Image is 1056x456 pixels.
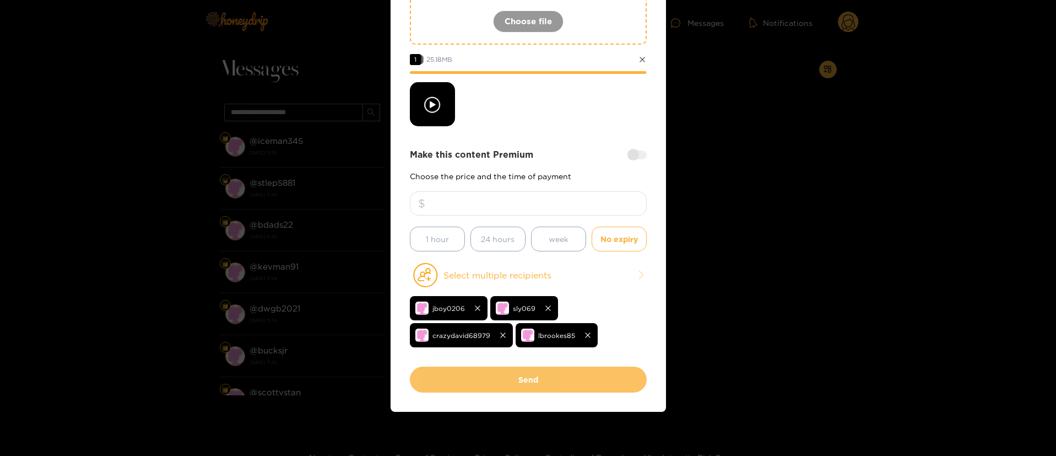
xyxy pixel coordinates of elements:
span: jboy0206 [432,302,465,315]
button: week [531,227,586,251]
img: no-avatar.png [521,329,534,342]
span: crazydavid68979 [432,329,490,342]
span: 1 hour [426,233,449,245]
button: Send [410,367,647,393]
span: 24 hours [481,233,515,245]
span: 1 [410,54,421,65]
button: Choose file [493,10,564,33]
button: 1 hour [410,227,465,251]
span: No expiry [600,233,638,245]
img: no-avatar.png [415,302,429,315]
p: Choose the price and the time of payment [410,172,647,180]
img: no-avatar.png [496,302,509,315]
img: no-avatar.png [415,329,429,342]
button: No expiry [592,227,647,251]
strong: Make this content Premium [410,148,533,161]
span: 25.18 MB [426,56,452,63]
span: week [549,233,568,245]
button: Select multiple recipients [410,262,647,288]
span: lbrookes85 [538,329,575,342]
button: 24 hours [470,227,526,251]
span: sly069 [513,302,535,315]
